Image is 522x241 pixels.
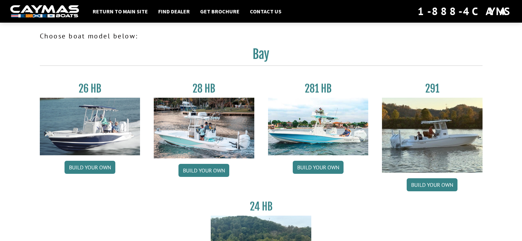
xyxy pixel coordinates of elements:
div: 1-888-4CAYMAS [418,4,512,19]
h3: 28 HB [154,82,254,95]
img: 28_hb_thumbnail_for_caymas_connect.jpg [154,98,254,158]
img: white-logo-c9c8dbefe5ff5ceceb0f0178aa75bf4bb51f6bca0971e226c86eb53dfe498488.png [10,5,79,18]
a: Build your own [293,161,344,174]
h3: 291 [382,82,483,95]
img: 291_Thumbnail.jpg [382,98,483,173]
img: 28-hb-twin.jpg [268,98,369,155]
a: Get Brochure [197,7,243,16]
h3: 281 HB [268,82,369,95]
a: Find Dealer [155,7,193,16]
p: Choose boat model below: [40,31,483,41]
h3: 26 HB [40,82,140,95]
img: 26_new_photo_resized.jpg [40,98,140,155]
a: Build your own [407,178,457,191]
a: Contact Us [246,7,285,16]
a: Build your own [178,164,229,177]
a: Build your own [65,161,115,174]
a: Return to main site [89,7,151,16]
h3: 24 HB [211,200,311,213]
h2: Bay [40,47,483,66]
